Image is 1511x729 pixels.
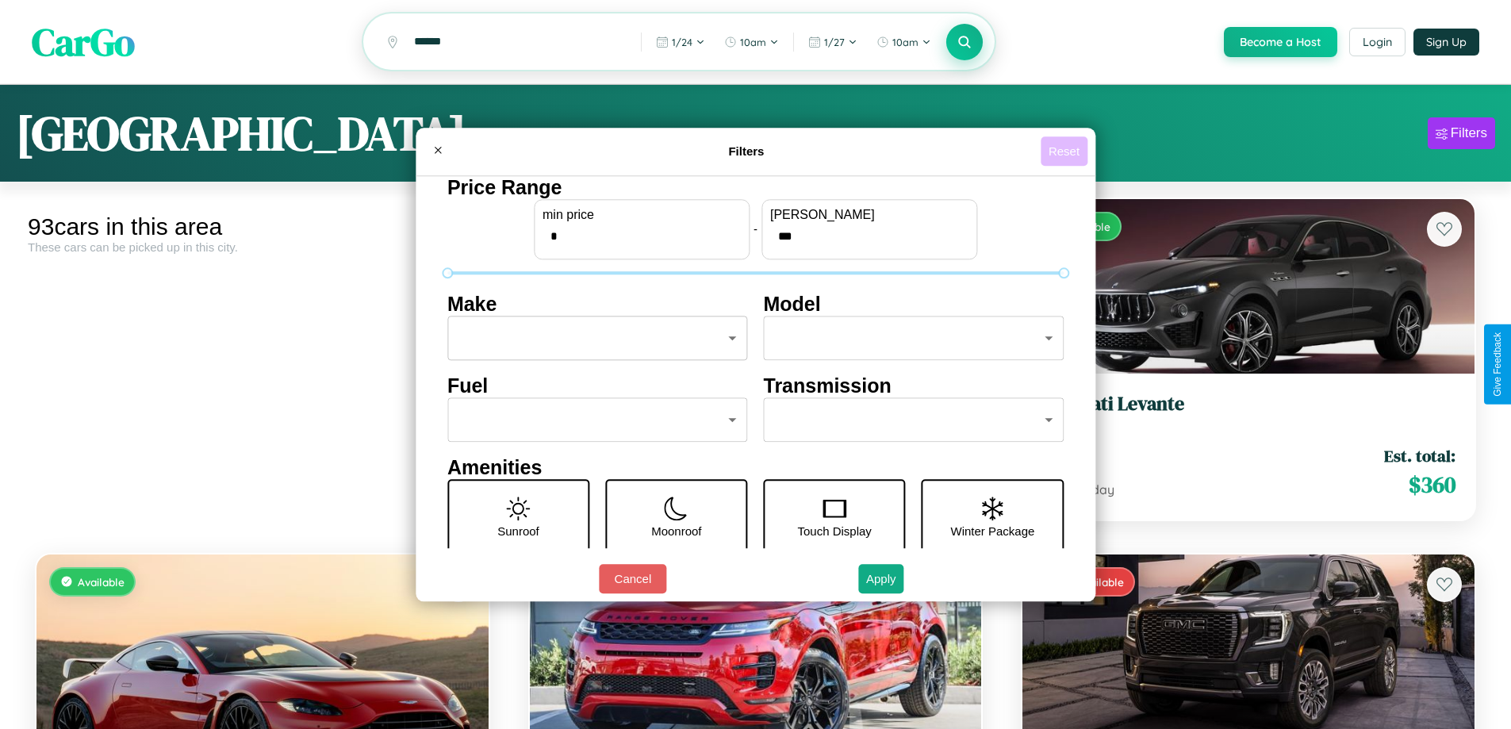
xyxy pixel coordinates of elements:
a: Maserati Levante2017 [1041,393,1455,432]
div: 93 cars in this area [28,213,497,240]
button: Reset [1041,136,1087,166]
p: Moonroof [651,520,701,542]
span: 10am [740,36,766,48]
span: Est. total: [1384,444,1455,467]
h1: [GEOGRAPHIC_DATA] [16,101,466,166]
span: 1 / 27 [824,36,845,48]
p: Winter Package [951,520,1035,542]
button: Cancel [599,564,666,593]
div: Give Feedback [1492,332,1503,397]
button: Become a Host [1224,27,1337,57]
button: Login [1349,28,1406,56]
button: 1/24 [648,29,713,55]
label: [PERSON_NAME] [770,208,968,222]
h4: Transmission [764,374,1064,397]
span: CarGo [32,16,135,68]
h3: Maserati Levante [1041,393,1455,416]
h4: Filters [452,144,1041,158]
p: - [754,218,757,240]
span: Available [78,575,125,589]
h4: Fuel [447,374,748,397]
span: 1 / 24 [672,36,692,48]
div: These cars can be picked up in this city. [28,240,497,254]
span: / day [1081,482,1114,497]
h4: Price Range [447,176,1064,199]
p: Touch Display [797,520,871,542]
p: Sunroof [497,520,539,542]
button: 1/27 [800,29,865,55]
h4: Model [764,293,1064,316]
h4: Make [447,293,748,316]
h4: Amenities [447,456,1064,479]
button: 10am [869,29,939,55]
button: Filters [1428,117,1495,149]
button: 10am [716,29,787,55]
label: min price [543,208,741,222]
span: 10am [892,36,918,48]
span: $ 360 [1409,469,1455,501]
button: Sign Up [1413,29,1479,56]
div: Filters [1451,125,1487,141]
button: Apply [858,564,904,593]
